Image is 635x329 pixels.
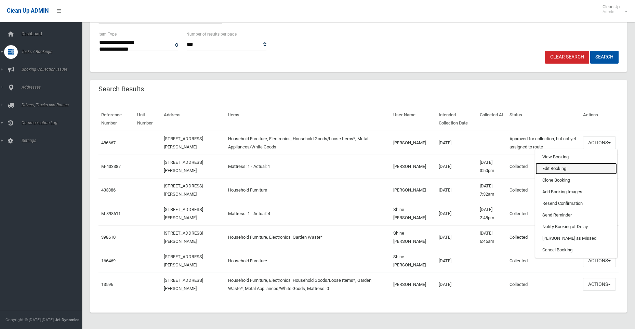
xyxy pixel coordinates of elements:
strong: Jet Dynamics [55,317,79,322]
a: [PERSON_NAME] as Missed [535,233,617,244]
td: Household Furniture [225,178,391,202]
td: [DATE] [436,155,477,178]
span: Addresses [19,85,87,90]
th: Actions [580,107,619,131]
a: Notify Booking of Delay [535,221,617,233]
a: 13596 [101,282,113,287]
td: [DATE] [436,273,477,296]
td: Collected [507,225,580,249]
a: 433386 [101,187,116,193]
a: [STREET_ADDRESS][PERSON_NAME] [164,207,203,220]
a: M-398611 [101,211,121,216]
button: Actions [583,278,616,291]
a: Add Booking Images [535,186,617,198]
a: 166469 [101,258,116,263]
td: Mattress: 1 - Actual: 1 [225,155,391,178]
td: [PERSON_NAME] [391,178,436,202]
td: [DATE] [436,131,477,155]
th: Intended Collection Date [436,107,477,131]
a: Cancel Booking [535,244,617,256]
a: Clear Search [545,51,589,64]
td: Collected [507,155,580,178]
th: Collected At [477,107,506,131]
th: Reference Number [98,107,134,131]
span: Clean Up ADMIN [7,8,49,14]
small: Admin [603,9,620,14]
td: [DATE] 6:45am [477,225,506,249]
th: Address [161,107,225,131]
a: [STREET_ADDRESS][PERSON_NAME] [164,278,203,291]
a: [STREET_ADDRESS][PERSON_NAME] [164,231,203,244]
th: Status [507,107,580,131]
td: Collected [507,202,580,225]
span: Settings [19,138,87,143]
td: [DATE] 2:48pm [477,202,506,225]
td: [DATE] [436,249,477,273]
span: Booking Collection Issues [19,67,87,72]
td: Mattress: 1 - Actual: 4 [225,202,391,225]
td: Collected [507,178,580,202]
header: Search Results [90,82,152,96]
a: 398610 [101,235,116,240]
td: [DATE] [436,225,477,249]
a: [STREET_ADDRESS][PERSON_NAME] [164,183,203,197]
td: Shine [PERSON_NAME] [391,202,436,225]
td: Household Furniture, Electronics, Household Goods/Loose Items*, Metal Appliances/White Goods [225,131,391,155]
a: Resend Confirmation [535,198,617,209]
a: [STREET_ADDRESS][PERSON_NAME] [164,254,203,267]
td: Shine [PERSON_NAME] [391,225,436,249]
td: [PERSON_NAME] [391,131,436,155]
td: [PERSON_NAME] [391,273,436,296]
a: 486667 [101,140,116,145]
td: [DATE] [436,202,477,225]
th: Items [225,107,391,131]
td: Shine [PERSON_NAME] [391,249,436,273]
span: Tasks / Bookings [19,49,87,54]
span: Dashboard [19,31,87,36]
a: Edit Booking [535,163,617,174]
span: Drivers, Trucks and Routes [19,103,87,107]
td: Collected [507,249,580,273]
td: [DATE] [436,178,477,202]
button: Search [590,51,619,64]
a: Send Reminder [535,209,617,221]
span: Copyright © [DATE]-[DATE] [5,317,54,322]
a: View Booking [535,151,617,163]
label: Number of results per page [186,30,237,38]
th: Unit Number [134,107,161,131]
th: User Name [391,107,436,131]
a: M-433387 [101,164,121,169]
td: Household Furniture, Electronics, Garden Waste* [225,225,391,249]
span: Clean Up [599,4,626,14]
td: [DATE] 7:32am [477,178,506,202]
a: [STREET_ADDRESS][PERSON_NAME] [164,160,203,173]
a: [STREET_ADDRESS][PERSON_NAME] [164,136,203,149]
button: Actions [583,136,616,149]
td: [DATE] 3:50pm [477,155,506,178]
td: Approved for collection, but not yet assigned to route [507,131,580,155]
td: [PERSON_NAME] [391,155,436,178]
td: Household Furniture, Electronics, Household Goods/Loose Items*, Garden Waste*, Metal Appliances/W... [225,273,391,296]
label: Item Type [98,30,117,38]
a: Clone Booking [535,174,617,186]
button: Actions [583,254,616,267]
td: Household Furniture [225,249,391,273]
td: Collected [507,273,580,296]
span: Communication Log [19,120,87,125]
